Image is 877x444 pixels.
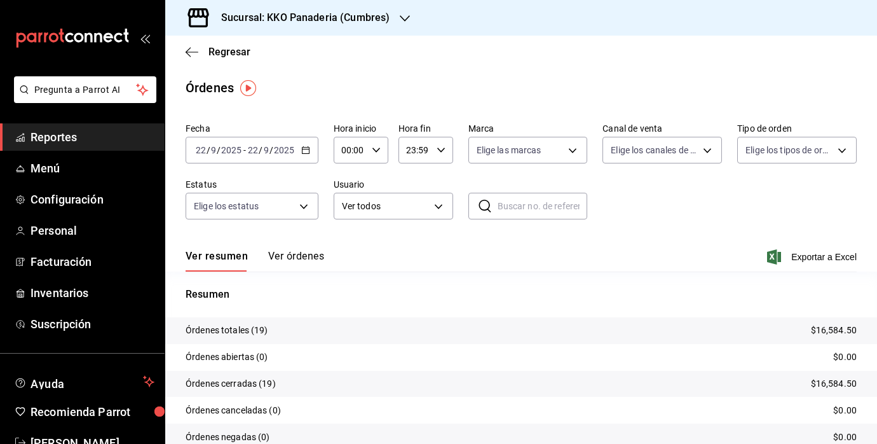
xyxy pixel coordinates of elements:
[34,83,137,97] span: Pregunta a Parrot AI
[186,287,857,302] p: Resumen
[217,145,221,155] span: /
[186,377,276,391] p: Órdenes cerradas (19)
[14,76,156,103] button: Pregunta a Parrot AI
[186,46,250,58] button: Regresar
[240,80,256,96] img: Tooltip marker
[31,128,154,146] span: Reportes
[186,431,270,444] p: Órdenes negadas (0)
[221,145,242,155] input: ----
[211,10,390,25] h3: Sucursal: KKO Panaderia (Cumbres)
[186,350,268,364] p: Órdenes abiertas (0)
[210,145,217,155] input: --
[342,200,430,213] span: Ver todos
[186,78,234,97] div: Órdenes
[268,250,324,272] button: Ver órdenes
[186,324,268,337] p: Órdenes totales (19)
[398,124,453,133] label: Hora fin
[745,144,833,156] span: Elige los tipos de orden
[477,144,541,156] span: Elige las marcas
[737,124,857,133] label: Tipo de orden
[263,145,269,155] input: --
[31,191,154,208] span: Configuración
[833,431,857,444] p: $0.00
[31,374,138,389] span: Ayuda
[611,144,698,156] span: Elige los canales de venta
[208,46,250,58] span: Regresar
[602,124,722,133] label: Canal de venta
[243,145,246,155] span: -
[186,250,248,272] button: Ver resumen
[31,222,154,239] span: Personal
[31,316,154,333] span: Suscripción
[31,403,154,420] span: Recomienda Parrot
[468,124,588,133] label: Marca
[186,180,318,189] label: Estatus
[334,180,453,189] label: Usuario
[833,350,857,364] p: $0.00
[31,253,154,270] span: Facturación
[195,145,207,155] input: --
[31,284,154,302] span: Inventarios
[140,33,150,43] button: open_drawer_menu
[194,200,259,212] span: Elige los estatus
[9,92,156,106] a: Pregunta a Parrot AI
[186,124,318,133] label: Fecha
[811,377,857,391] p: $16,584.50
[259,145,262,155] span: /
[811,324,857,337] p: $16,584.50
[186,250,324,272] div: navigation tabs
[498,193,588,219] input: Buscar no. de referencia
[334,124,388,133] label: Hora inicio
[770,249,857,265] button: Exportar a Excel
[273,145,295,155] input: ----
[247,145,259,155] input: --
[207,145,210,155] span: /
[833,404,857,417] p: $0.00
[269,145,273,155] span: /
[186,404,281,417] p: Órdenes canceladas (0)
[31,160,154,177] span: Menú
